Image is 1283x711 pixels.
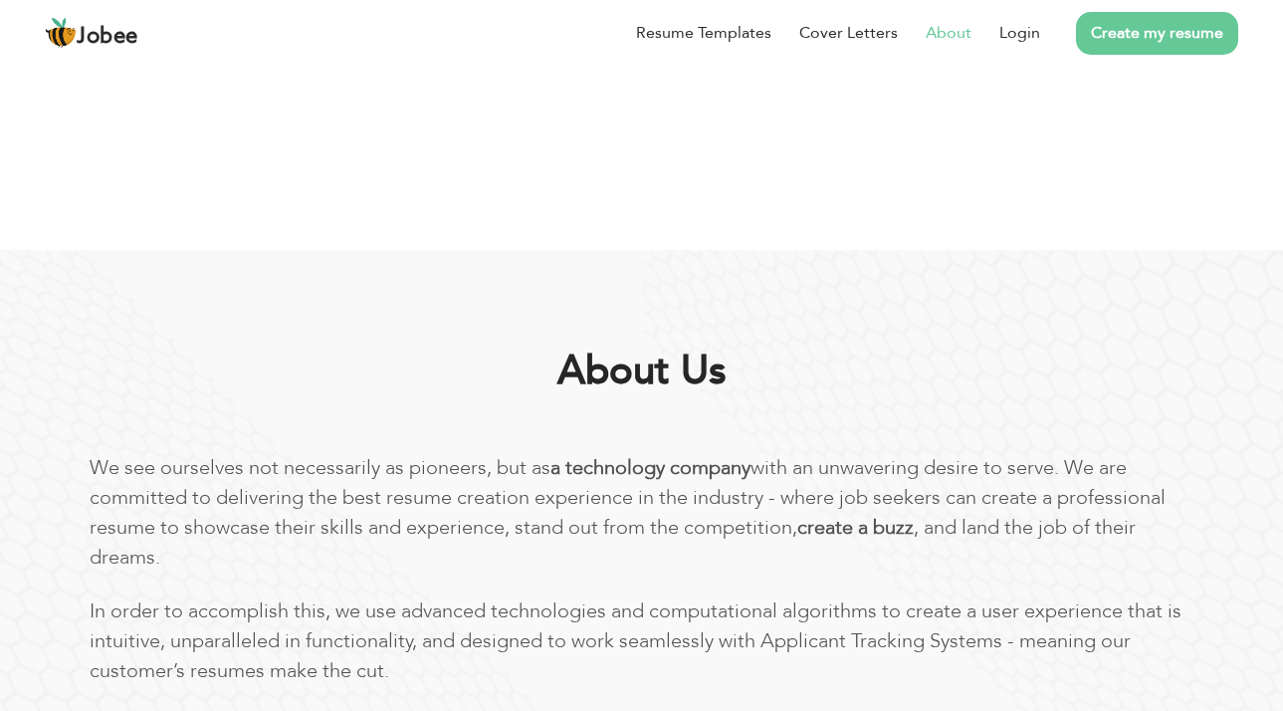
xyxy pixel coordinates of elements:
img: jobee.io [45,17,77,49]
p: We see ourselves not necessarily as pioneers, but as with an unwavering desire to serve. We are c... [90,453,1194,573]
a: Resume Templates [636,21,771,45]
a: About [926,21,971,45]
b: create a buzz [797,514,914,541]
a: Cover Letters [799,21,898,45]
h1: About Us [137,346,1147,397]
a: Create my resume [1076,12,1238,55]
a: Jobee [45,17,138,49]
a: Login [999,21,1040,45]
p: In order to accomplish this, we use advanced technologies and computational algorithms to create ... [90,596,1194,686]
span: Jobee [77,26,138,48]
b: a technology company [550,454,750,481]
